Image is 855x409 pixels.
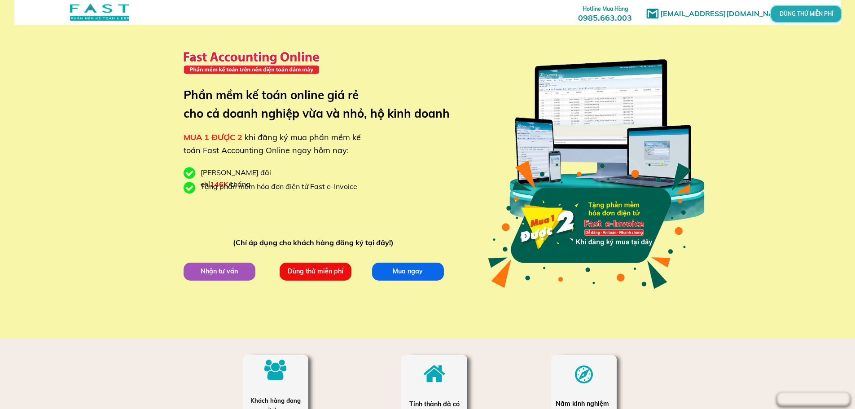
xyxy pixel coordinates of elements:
[372,262,443,280] p: Mua ngay
[184,86,463,123] h3: Phần mềm kế toán online giá rẻ cho cả doanh nghiệp vừa và nhỏ, hộ kinh doanh
[210,180,228,189] span: 146K
[556,399,612,409] div: Năm kinh nghiệm
[183,262,255,280] p: Nhận tư vấn
[795,12,816,17] p: DÙNG THỬ MIỄN PHÍ
[583,5,628,12] span: Hotline Mua Hàng
[201,167,317,190] div: [PERSON_NAME] đãi chỉ /tháng
[184,132,361,155] span: khi đăng ký mua phần mềm kế toán Fast Accounting Online ngay hôm nay:
[568,3,642,22] h3: 0985.663.003
[201,181,364,193] div: Tặng phần mềm hóa đơn điện tử Fast e-Invoice
[184,132,242,142] span: MUA 1 ĐƯỢC 2
[660,8,793,20] h1: [EMAIL_ADDRESS][DOMAIN_NAME]
[233,237,398,249] div: (Chỉ áp dụng cho khách hàng đăng ký tại đây!)
[279,262,351,280] p: Dùng thử miễn phí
